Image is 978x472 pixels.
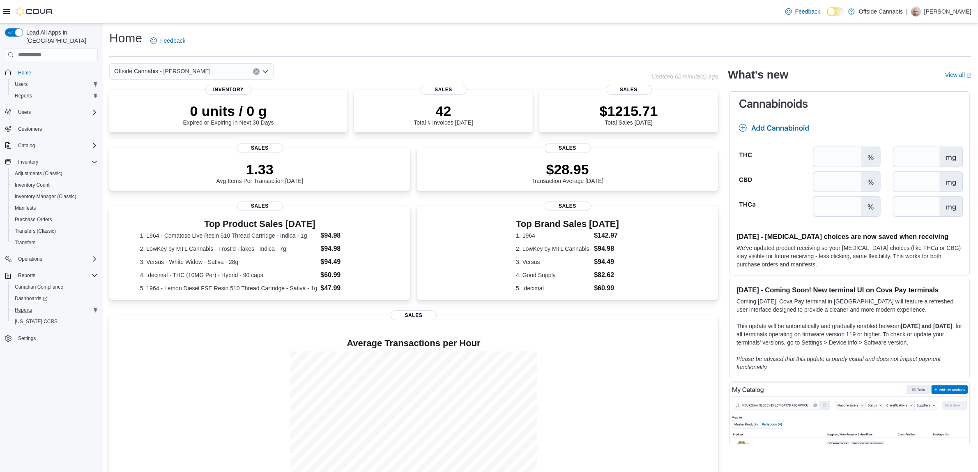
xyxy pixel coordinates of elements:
[2,332,101,344] button: Settings
[12,238,98,248] span: Transfers
[253,68,260,75] button: Clear input
[414,103,473,119] p: 42
[12,192,80,201] a: Inventory Manager (Classic)
[8,179,101,191] button: Inventory Count
[12,203,39,213] a: Manifests
[945,72,971,78] a: View allExternal link
[140,219,380,229] h3: Top Product Sales [DATE]
[736,322,963,347] p: This update will be automatically and gradually enabled between , for all terminals operating on ...
[728,68,788,81] h2: What's new
[15,124,98,134] span: Customers
[12,79,98,89] span: Users
[15,284,63,290] span: Canadian Compliance
[237,201,283,211] span: Sales
[8,281,101,293] button: Canadian Compliance
[421,85,467,95] span: Sales
[12,317,98,326] span: Washington CCRS
[183,103,274,126] div: Expired or Expiring in Next 30 Days
[12,226,59,236] a: Transfers (Classic)
[2,123,101,135] button: Customers
[15,254,98,264] span: Operations
[2,270,101,281] button: Reports
[2,140,101,151] button: Catalog
[924,7,971,16] p: [PERSON_NAME]
[183,103,274,119] p: 0 units / 0 g
[18,272,35,279] span: Reports
[15,67,98,77] span: Home
[516,284,591,292] dt: 5. .decimal
[516,245,591,253] dt: 2. LowKey by MTL Cannabis
[12,305,35,315] a: Reports
[8,237,101,248] button: Transfers
[320,283,380,293] dd: $47.99
[606,85,652,95] span: Sales
[736,244,963,268] p: We've updated product receiving so your [MEDICAL_DATA] choices (like THCa or CBG) stay visible fo...
[901,323,952,329] strong: [DATE] and [DATE]
[5,63,98,366] nav: Complex example
[532,161,604,178] p: $28.95
[594,244,619,254] dd: $94.98
[15,107,34,117] button: Users
[18,335,36,342] span: Settings
[12,169,66,178] a: Adjustments (Classic)
[15,193,76,200] span: Inventory Manager (Classic)
[8,202,101,214] button: Manifests
[15,182,50,188] span: Inventory Count
[594,231,619,241] dd: $142.97
[8,214,101,225] button: Purchase Orders
[15,295,48,302] span: Dashboards
[262,68,269,75] button: Open list of options
[532,161,604,184] div: Transaction Average [DATE]
[12,180,98,190] span: Inventory Count
[911,7,921,16] div: Mario Martinasevic
[15,271,39,280] button: Reports
[782,3,824,20] a: Feedback
[140,284,318,292] dt: 5. 1964 - Lemon Diesel FSE Resin 510 Thread Cartridge - Sativa - 1g
[114,66,211,76] span: Offside Cannabis - [PERSON_NAME]
[8,293,101,304] a: Dashboards
[15,216,52,223] span: Purchase Orders
[414,103,473,126] div: Total # Invoices [DATE]
[8,304,101,316] button: Reports
[12,180,53,190] a: Inventory Count
[516,258,591,266] dt: 3. Versus
[736,297,963,314] p: Coming [DATE], Cova Pay terminal in [GEOGRAPHIC_DATA] will feature a refreshed user interface des...
[15,141,98,150] span: Catalog
[15,333,98,343] span: Settings
[12,282,67,292] a: Canadian Compliance
[795,7,820,16] span: Feedback
[594,257,619,267] dd: $94.49
[8,316,101,327] button: [US_STATE] CCRS
[12,169,98,178] span: Adjustments (Classic)
[140,231,318,240] dt: 1. 1964 - Comatose Live Resin 510 Thread Cartridge - Indica - 1g
[859,7,903,16] p: Offside Cannabis
[600,103,658,126] div: Total Sales [DATE]
[12,203,98,213] span: Manifests
[15,239,35,246] span: Transfers
[651,73,718,80] p: Updated 62 minute(s) ago
[516,219,619,229] h3: Top Brand Sales [DATE]
[18,126,42,132] span: Customers
[109,30,142,46] h1: Home
[966,73,971,78] svg: External link
[12,79,31,89] a: Users
[594,270,619,280] dd: $82.62
[545,143,591,153] span: Sales
[12,294,98,303] span: Dashboards
[15,318,58,325] span: [US_STATE] CCRS
[545,201,591,211] span: Sales
[736,232,963,241] h3: [DATE] - [MEDICAL_DATA] choices are now saved when receiving
[15,228,56,234] span: Transfers (Classic)
[15,254,46,264] button: Operations
[320,244,380,254] dd: $94.98
[216,161,304,178] p: 1.33
[516,271,591,279] dt: 4. Good Supply
[18,159,38,165] span: Inventory
[12,192,98,201] span: Inventory Manager (Classic)
[8,168,101,179] button: Adjustments (Classic)
[18,69,31,76] span: Home
[12,226,98,236] span: Transfers (Classic)
[906,7,908,16] p: |
[12,305,98,315] span: Reports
